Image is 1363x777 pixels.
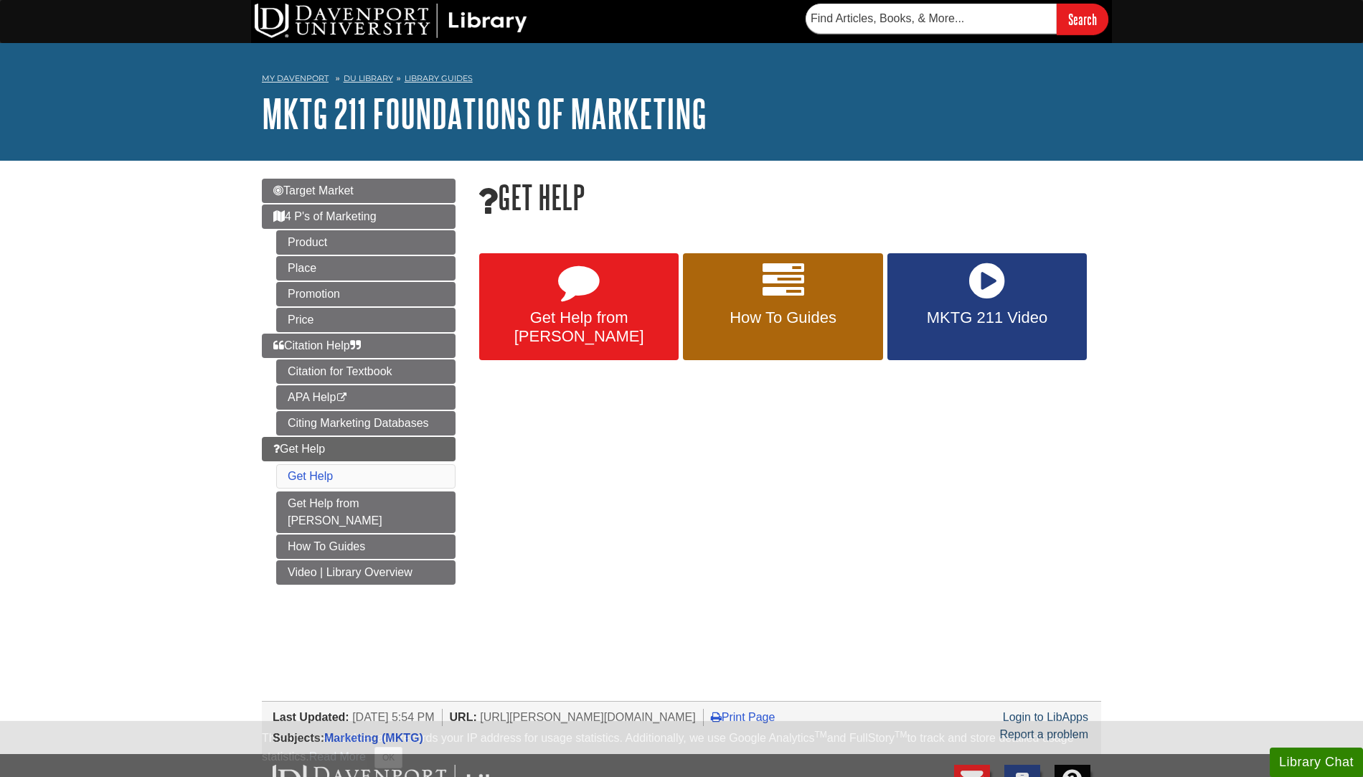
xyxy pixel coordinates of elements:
[276,256,456,281] a: Place
[276,411,456,435] a: Citing Marketing Databases
[711,711,775,723] a: Print Page
[262,730,1101,768] div: This site uses cookies and records your IP address for usage statistics. Additionally, we use Goo...
[276,535,456,559] a: How To Guides
[309,750,366,763] a: Read More
[336,393,348,402] i: This link opens in a new window
[276,230,456,255] a: Product
[273,184,354,197] span: Target Market
[273,711,349,723] span: Last Updated:
[273,210,377,222] span: 4 P's of Marketing
[694,309,872,327] span: How To Guides
[374,747,402,768] button: Close
[262,72,329,85] a: My Davenport
[814,730,826,740] sup: TM
[711,711,722,722] i: Print Page
[276,385,456,410] a: APA Help
[262,91,707,136] a: MKTG 211 Foundations of Marketing
[273,339,361,352] span: Citation Help
[262,69,1101,92] nav: breadcrumb
[262,179,456,203] a: Target Market
[477,179,1101,219] h1: Get Help
[806,4,1057,34] input: Find Articles, Books, & More...
[273,443,325,455] span: Get Help
[1057,4,1108,34] input: Search
[405,73,473,83] a: Library Guides
[255,4,527,38] img: DU Library
[887,253,1087,361] a: MKTG 211 Video
[683,253,882,361] a: How To Guides
[262,204,456,229] a: 4 P's of Marketing
[276,491,456,533] a: Get Help from [PERSON_NAME]
[288,470,333,482] a: Get Help
[276,359,456,384] a: Citation for Textbook
[262,179,456,585] div: Guide Page Menu
[479,253,679,361] a: Get Help from [PERSON_NAME]
[1003,711,1088,723] a: Login to LibApps
[262,334,456,358] a: Citation Help
[450,711,477,723] span: URL:
[806,4,1108,34] form: Searches DU Library's articles, books, and more
[276,282,456,306] a: Promotion
[480,711,696,723] span: [URL][PERSON_NAME][DOMAIN_NAME]
[276,560,456,585] a: Video | Library Overview
[1270,748,1363,777] button: Library Chat
[276,308,456,332] a: Price
[344,73,393,83] a: DU Library
[898,309,1076,327] span: MKTG 211 Video
[490,309,668,346] span: Get Help from [PERSON_NAME]
[352,711,434,723] span: [DATE] 5:54 PM
[895,730,907,740] sup: TM
[262,437,456,461] a: Get Help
